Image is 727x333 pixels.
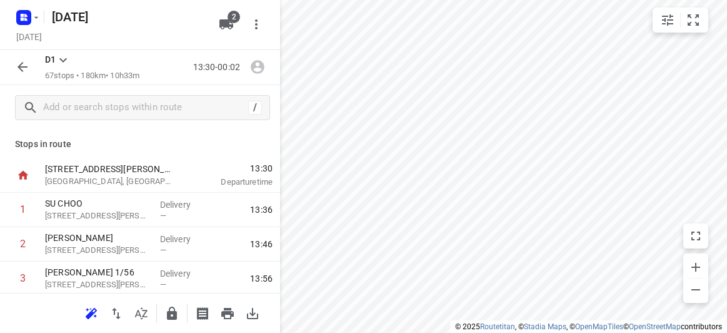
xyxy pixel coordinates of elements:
button: 2 [214,12,239,37]
p: [STREET_ADDRESS][PERSON_NAME] [45,210,150,222]
span: 13:30 [190,162,273,175]
h5: Rename [47,7,209,27]
span: 13:36 [250,203,273,216]
button: Lock route [159,301,184,326]
span: — [160,245,166,255]
div: / [248,101,262,115]
span: Download route [240,307,265,319]
p: Departure time [190,176,273,188]
div: 1 [20,203,26,215]
p: Stops in route [15,138,265,151]
h5: [DATE] [11,29,47,44]
div: 3 [20,272,26,284]
span: — [160,211,166,220]
p: Delivery [160,233,206,245]
a: Routetitan [480,322,515,331]
span: Print route [215,307,240,319]
button: Fit zoom [681,8,706,33]
span: Reoptimize route [79,307,104,319]
span: Print shipping labels [190,307,215,319]
p: [PERSON_NAME] 1/56 [45,266,150,279]
span: Sort by time window [129,307,154,319]
p: 67 stops • 180km • 10h33m [45,70,139,82]
div: 2 [20,238,26,250]
input: Add or search stops within route [43,98,248,118]
p: [PERSON_NAME] [45,232,150,244]
span: 2 [228,11,240,23]
a: Stadia Maps [524,322,566,331]
p: SU CHOO [45,197,150,210]
span: 13:46 [250,238,273,250]
p: [STREET_ADDRESS][PERSON_NAME] [45,163,175,175]
a: OpenStreetMap [629,322,681,331]
button: Map settings [655,8,680,33]
p: 73 Patrick Street, Oakleigh East [45,244,150,257]
li: © 2025 , © , © © contributors [455,322,722,331]
span: Reverse route [104,307,129,319]
span: — [160,280,166,289]
p: D1 [45,53,56,66]
div: small contained button group [653,8,708,33]
a: OpenMapTiles [575,322,623,331]
p: 56 Albert Street, Mount Waverley [45,279,150,291]
p: Delivery [160,198,206,211]
span: Assign driver [245,61,270,73]
p: [GEOGRAPHIC_DATA], [GEOGRAPHIC_DATA] [45,175,175,188]
p: Delivery [160,267,206,280]
button: More [244,12,269,37]
span: 13:56 [250,272,273,285]
p: 13:30-00:02 [193,61,245,74]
